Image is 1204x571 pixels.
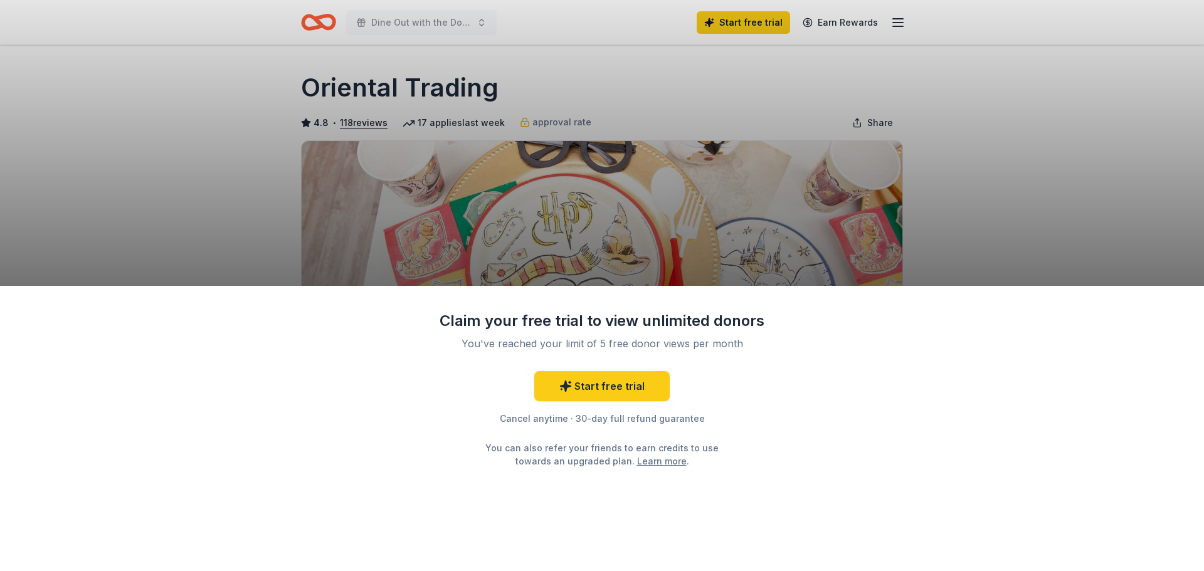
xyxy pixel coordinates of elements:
[454,336,750,351] div: You've reached your limit of 5 free donor views per month
[534,371,670,401] a: Start free trial
[474,441,730,468] div: You can also refer your friends to earn credits to use towards an upgraded plan. .
[439,311,765,331] div: Claim your free trial to view unlimited donors
[637,454,687,468] a: Learn more
[439,411,765,426] div: Cancel anytime · 30-day full refund guarantee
